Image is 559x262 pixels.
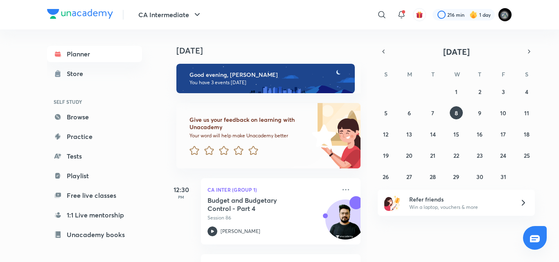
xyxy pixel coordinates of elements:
[47,9,113,19] img: Company Logo
[413,8,426,21] button: avatar
[176,46,369,56] h4: [DATE]
[176,64,355,93] img: evening
[47,109,142,125] a: Browse
[453,173,459,181] abbr: October 29, 2025
[443,46,470,57] span: [DATE]
[165,195,198,199] p: PM
[384,70,388,78] abbr: Sunday
[520,85,533,98] button: October 4, 2025
[408,109,411,117] abbr: October 6, 2025
[455,88,458,96] abbr: October 1, 2025
[383,173,389,181] abbr: October 26, 2025
[133,7,207,23] button: CA Intermediate
[189,79,347,86] p: You have 3 events [DATE]
[525,88,528,96] abbr: October 4, 2025
[454,70,460,78] abbr: Wednesday
[473,128,486,141] button: October 16, 2025
[497,170,510,183] button: October 31, 2025
[403,128,416,141] button: October 13, 2025
[406,130,412,138] abbr: October 13, 2025
[426,106,440,119] button: October 7, 2025
[47,65,142,82] a: Store
[389,46,523,57] button: [DATE]
[379,106,392,119] button: October 5, 2025
[189,132,309,139] p: Your word will help make Unacademy better
[431,109,434,117] abbr: October 7, 2025
[453,152,459,159] abbr: October 22, 2025
[326,204,365,243] img: Avatar
[453,130,459,138] abbr: October 15, 2025
[520,128,533,141] button: October 18, 2025
[426,149,440,162] button: October 21, 2025
[379,170,392,183] button: October 26, 2025
[383,152,389,159] abbr: October 19, 2025
[500,173,506,181] abbr: October 31, 2025
[430,173,436,181] abbr: October 28, 2025
[207,185,336,195] p: CA Inter (Group 1)
[165,185,198,195] h5: 12:30
[450,128,463,141] button: October 15, 2025
[426,170,440,183] button: October 28, 2025
[189,71,347,78] h6: Good evening, [PERSON_NAME]
[406,173,412,181] abbr: October 27, 2025
[431,70,435,78] abbr: Tuesday
[477,152,483,159] abbr: October 23, 2025
[497,128,510,141] button: October 17, 2025
[430,152,435,159] abbr: October 21, 2025
[47,9,113,21] a: Company Logo
[450,85,463,98] button: October 1, 2025
[384,109,388,117] abbr: October 5, 2025
[189,116,309,131] h6: Give us your feedback on learning with Unacademy
[47,187,142,204] a: Free live classes
[403,106,416,119] button: October 6, 2025
[476,173,483,181] abbr: October 30, 2025
[450,170,463,183] button: October 29, 2025
[478,88,481,96] abbr: October 2, 2025
[520,149,533,162] button: October 25, 2025
[478,70,481,78] abbr: Thursday
[426,128,440,141] button: October 14, 2025
[47,168,142,184] a: Playlist
[520,106,533,119] button: October 11, 2025
[379,128,392,141] button: October 12, 2025
[497,85,510,98] button: October 3, 2025
[498,8,512,22] img: poojita Agrawal
[221,228,260,235] p: [PERSON_NAME]
[47,128,142,145] a: Practice
[478,109,481,117] abbr: October 9, 2025
[500,152,506,159] abbr: October 24, 2025
[524,130,530,138] abbr: October 18, 2025
[207,214,336,222] p: Session 86
[469,11,478,19] img: streak
[502,88,505,96] abbr: October 3, 2025
[524,109,529,117] abbr: October 11, 2025
[47,226,142,243] a: Unacademy books
[47,95,142,109] h6: SELF STUDY
[406,152,412,159] abbr: October 20, 2025
[500,130,506,138] abbr: October 17, 2025
[416,11,423,18] img: avatar
[407,70,412,78] abbr: Monday
[525,70,528,78] abbr: Saturday
[502,70,505,78] abbr: Friday
[430,130,436,138] abbr: October 14, 2025
[403,170,416,183] button: October 27, 2025
[47,148,142,164] a: Tests
[409,204,510,211] p: Win a laptop, vouchers & more
[207,196,309,213] h5: Budget and Budgetary Control - Part 4
[473,170,486,183] button: October 30, 2025
[450,106,463,119] button: October 8, 2025
[477,130,482,138] abbr: October 16, 2025
[455,109,458,117] abbr: October 8, 2025
[473,149,486,162] button: October 23, 2025
[284,103,361,168] img: feedback_image
[497,149,510,162] button: October 24, 2025
[47,46,142,62] a: Planner
[47,207,142,223] a: 1:1 Live mentorship
[497,106,510,119] button: October 10, 2025
[450,149,463,162] button: October 22, 2025
[403,149,416,162] button: October 20, 2025
[67,69,88,78] div: Store
[409,195,510,204] h6: Refer friends
[473,106,486,119] button: October 9, 2025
